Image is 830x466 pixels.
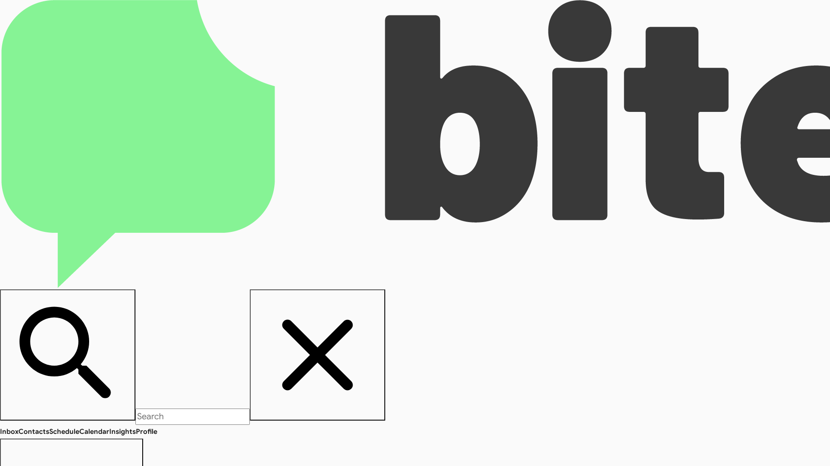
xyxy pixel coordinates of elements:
[18,425,49,439] a: Contacts
[18,427,49,436] span: Contacts
[109,425,136,439] a: Insights
[49,425,79,439] a: Schedule
[135,409,250,425] input: Search
[109,427,136,436] span: Insights
[79,427,109,436] span: Calendar
[136,427,157,436] span: Profile
[79,425,109,439] a: Calendar
[136,425,157,439] a: Profile
[49,427,79,436] span: Schedule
